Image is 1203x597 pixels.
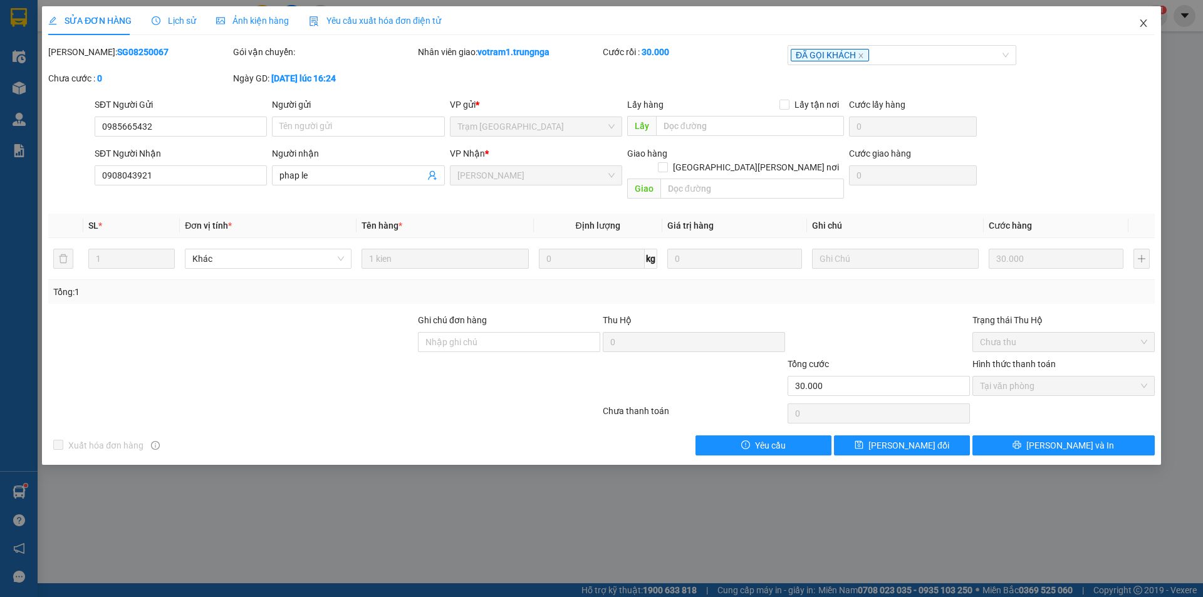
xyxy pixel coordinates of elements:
[741,440,750,450] span: exclamation-circle
[53,249,73,269] button: delete
[1126,6,1161,41] button: Close
[789,98,844,112] span: Lấy tận nơi
[972,359,1056,369] label: Hình thức thanh toán
[88,221,98,231] span: SL
[117,47,169,57] b: SG08250067
[627,179,660,199] span: Giao
[667,249,802,269] input: 0
[272,98,444,112] div: Người gửi
[849,117,977,137] input: Cước lấy hàng
[152,16,196,26] span: Lịch sử
[972,313,1155,327] div: Trạng thái Thu Hộ
[192,249,344,268] span: Khác
[95,147,267,160] div: SĐT Người Nhận
[855,440,863,450] span: save
[216,16,225,25] span: picture
[48,45,231,59] div: [PERSON_NAME]:
[989,221,1032,231] span: Cước hàng
[97,73,102,83] b: 0
[48,16,132,26] span: SỬA ĐƠN HÀNG
[788,359,829,369] span: Tổng cước
[603,315,632,325] span: Thu Hộ
[216,16,289,26] span: Ảnh kiện hàng
[1133,249,1150,269] button: plus
[185,221,232,231] span: Đơn vị tính
[980,376,1147,395] span: Tại văn phòng
[362,249,528,269] input: VD: Bàn, Ghế
[309,16,441,26] span: Yêu cầu xuất hóa đơn điện tử
[834,435,970,455] button: save[PERSON_NAME] đổi
[603,45,785,59] div: Cước rồi :
[457,117,615,136] span: Trạm Sài Gòn
[418,332,600,352] input: Ghi chú đơn hàng
[980,333,1147,351] span: Chưa thu
[1026,439,1114,452] span: [PERSON_NAME] và In
[48,16,57,25] span: edit
[695,435,831,455] button: exclamation-circleYêu cầu
[457,166,615,185] span: Phan Thiết
[849,100,905,110] label: Cước lấy hàng
[972,435,1155,455] button: printer[PERSON_NAME] và In
[656,116,844,136] input: Dọc đường
[668,160,844,174] span: [GEOGRAPHIC_DATA][PERSON_NAME] nơi
[868,439,949,452] span: [PERSON_NAME] đổi
[576,221,620,231] span: Định lượng
[418,45,600,59] div: Nhân viên giao:
[791,49,869,61] span: ĐÃ GỌI KHÁCH
[627,116,656,136] span: Lấy
[645,249,657,269] span: kg
[1138,18,1148,28] span: close
[95,98,267,112] div: SĐT Người Gửi
[450,148,485,158] span: VP Nhận
[858,53,864,59] span: close
[309,16,319,26] img: icon
[849,148,911,158] label: Cước giao hàng
[812,249,979,269] input: Ghi Chú
[362,221,402,231] span: Tên hàng
[807,214,984,238] th: Ghi chú
[627,100,664,110] span: Lấy hàng
[272,147,444,160] div: Người nhận
[418,315,487,325] label: Ghi chú đơn hàng
[271,73,336,83] b: [DATE] lúc 16:24
[642,47,669,57] b: 30.000
[63,439,148,452] span: Xuất hóa đơn hàng
[151,441,160,450] span: info-circle
[427,170,437,180] span: user-add
[233,45,415,59] div: Gói vận chuyển:
[667,221,714,231] span: Giá trị hàng
[53,285,464,299] div: Tổng: 1
[1013,440,1021,450] span: printer
[477,47,549,57] b: votram1.trungnga
[152,16,160,25] span: clock-circle
[989,249,1123,269] input: 0
[450,98,622,112] div: VP gửi
[233,71,415,85] div: Ngày GD:
[755,439,786,452] span: Yêu cầu
[48,71,231,85] div: Chưa cước :
[660,179,844,199] input: Dọc đường
[627,148,667,158] span: Giao hàng
[601,404,786,426] div: Chưa thanh toán
[849,165,977,185] input: Cước giao hàng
